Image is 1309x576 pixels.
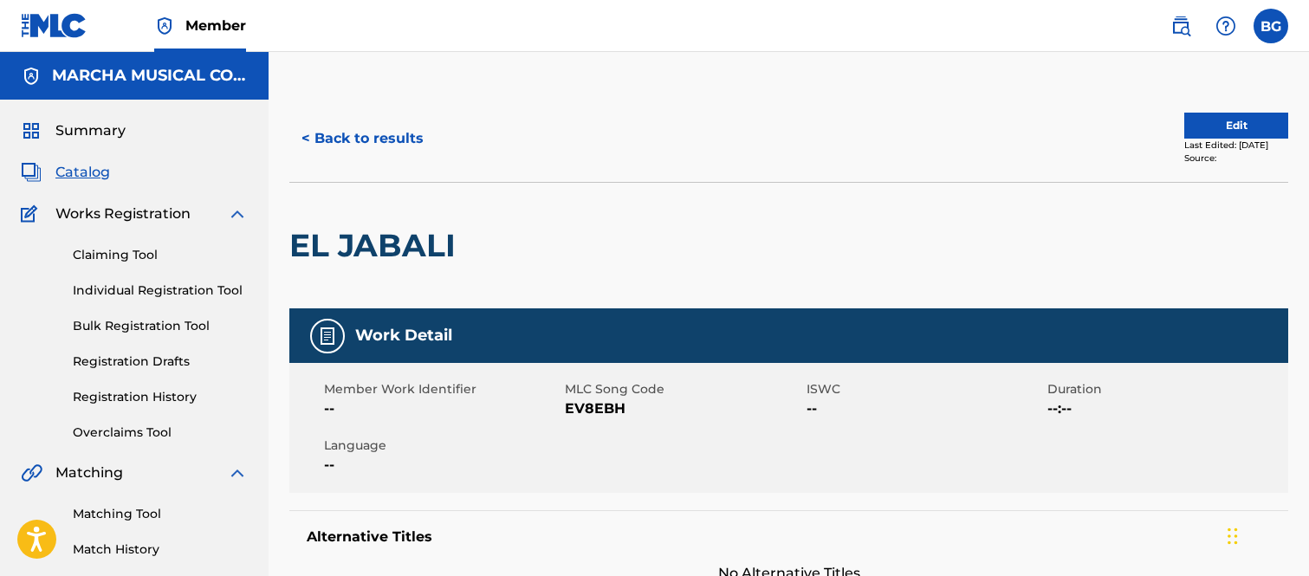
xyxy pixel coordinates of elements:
[52,66,248,86] h5: MARCHA MUSICAL CORP.
[21,13,87,38] img: MLC Logo
[1047,398,1284,419] span: --:--
[1047,380,1284,398] span: Duration
[154,16,175,36] img: Top Rightsholder
[73,317,248,335] a: Bulk Registration Tool
[21,66,42,87] img: Accounts
[55,463,123,483] span: Matching
[21,162,110,183] a: CatalogCatalog
[21,162,42,183] img: Catalog
[21,120,126,141] a: SummarySummary
[185,16,246,36] span: Member
[73,353,248,371] a: Registration Drafts
[73,540,248,559] a: Match History
[55,204,191,224] span: Works Registration
[1215,16,1236,36] img: help
[73,282,248,300] a: Individual Registration Tool
[1260,349,1309,489] iframe: Resource Center
[55,120,126,141] span: Summary
[73,424,248,442] a: Overclaims Tool
[1222,493,1309,576] iframe: Chat Widget
[1209,9,1243,43] div: Help
[289,226,464,265] h2: EL JABALI
[324,455,561,476] span: --
[55,162,110,183] span: Catalog
[1254,9,1288,43] div: User Menu
[73,505,248,523] a: Matching Tool
[1184,139,1288,152] div: Last Edited: [DATE]
[1163,9,1198,43] a: Public Search
[565,380,801,398] span: MLC Song Code
[317,326,338,346] img: Work Detail
[21,463,42,483] img: Matching
[807,398,1043,419] span: --
[324,398,561,419] span: --
[227,204,248,224] img: expand
[324,380,561,398] span: Member Work Identifier
[73,388,248,406] a: Registration History
[73,246,248,264] a: Claiming Tool
[1184,152,1288,165] div: Source:
[565,398,801,419] span: EV8EBH
[307,528,1271,546] h5: Alternative Titles
[21,204,43,224] img: Works Registration
[355,326,452,346] h5: Work Detail
[289,117,436,160] button: < Back to results
[1184,113,1288,139] button: Edit
[21,120,42,141] img: Summary
[227,463,248,483] img: expand
[1170,16,1191,36] img: search
[324,437,561,455] span: Language
[1228,510,1238,562] div: Arrastrar
[807,380,1043,398] span: ISWC
[1222,493,1309,576] div: Widget de chat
